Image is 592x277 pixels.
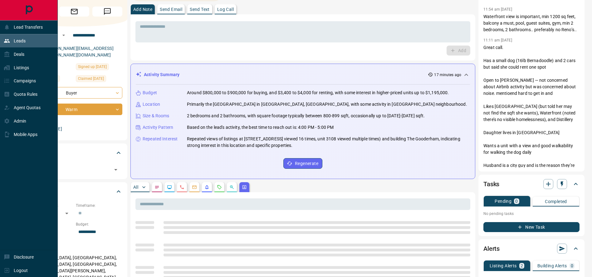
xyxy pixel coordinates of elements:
div: Warm [26,104,122,115]
p: Activity Summary [144,71,179,78]
span: Claimed [DATE] [78,75,104,82]
p: Claimed By: [26,118,122,124]
svg: Emails [192,185,197,190]
svg: Listing Alerts [204,185,209,190]
div: Tue Feb 19 2019 [76,63,122,72]
p: Send Text [190,7,210,12]
svg: Lead Browsing Activity [167,185,172,190]
p: [PERSON_NAME] [26,124,122,134]
p: 0 [571,264,573,268]
p: Size & Rooms [143,113,169,119]
p: 11:11 am [DATE] [483,38,512,42]
p: Location [143,101,160,108]
svg: Opportunities [229,185,234,190]
svg: Requests [217,185,222,190]
h2: Alerts [483,244,500,254]
p: All [133,185,138,189]
a: [PERSON_NAME][EMAIL_ADDRESS][PERSON_NAME][DOMAIN_NAME] [43,46,114,57]
div: Buyer [26,87,122,99]
div: Alerts [483,241,580,256]
div: Activity Summary17 minutes ago [136,69,470,80]
p: 2 bedrooms and 2 bathrooms, with square footage typically between 800-899 sqft, occasionally up t... [187,113,425,119]
p: Primarily the [GEOGRAPHIC_DATA] in [GEOGRAPHIC_DATA], [GEOGRAPHIC_DATA], with some activity in [G... [187,101,467,108]
p: 11:54 am [DATE] [483,7,512,12]
button: Open [111,165,120,174]
button: New Task [483,222,580,232]
p: Log Call [217,7,234,12]
p: Areas Searched: [26,247,122,253]
p: No pending tasks [483,209,580,218]
p: Great call. Has a small dog (16lb Bernadoodle) and 2 cars but said she could rent one spot Open t... [483,44,580,195]
svg: Notes [154,185,159,190]
p: Timeframe: [76,203,122,208]
p: Listing Alerts [490,264,517,268]
div: Criteria [26,184,122,199]
p: 0 [515,199,518,203]
span: Email [59,7,89,17]
p: Waterfront view is important, min 1200 sq feet, balcony a must, pool, guest suites, gym, min 2 be... [483,13,580,33]
p: 2 [521,264,523,268]
p: Pending [495,199,511,203]
button: Open [60,32,67,39]
p: Send Email [160,7,182,12]
p: Repeated Interest [143,136,178,142]
p: Around $800,000 to $900,000 for buying, and $3,400 to $4,000 for renting, with some interest in h... [187,90,449,96]
p: Budget: [76,221,122,227]
p: Building Alerts [537,264,567,268]
p: Repeated views of listings at [STREET_ADDRESS] viewed 16 times, unit 3108 viewed multiple times) ... [187,136,470,149]
p: 17 minutes ago [434,72,461,78]
p: Add Note [133,7,152,12]
p: Completed [545,199,567,204]
div: Tasks [483,177,580,192]
h2: Tasks [483,179,499,189]
p: Based on the lead's activity, the best time to reach out is: 4:00 PM - 5:00 PM [187,124,334,131]
svg: Agent Actions [242,185,247,190]
svg: Calls [179,185,184,190]
div: Tags [26,145,122,160]
span: Signed up [DATE] [78,64,107,70]
p: Budget [143,90,157,96]
div: Thu Mar 10 2022 [76,75,122,84]
button: Regenerate [283,158,322,169]
p: Activity Pattern [143,124,173,131]
span: Message [92,7,122,17]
